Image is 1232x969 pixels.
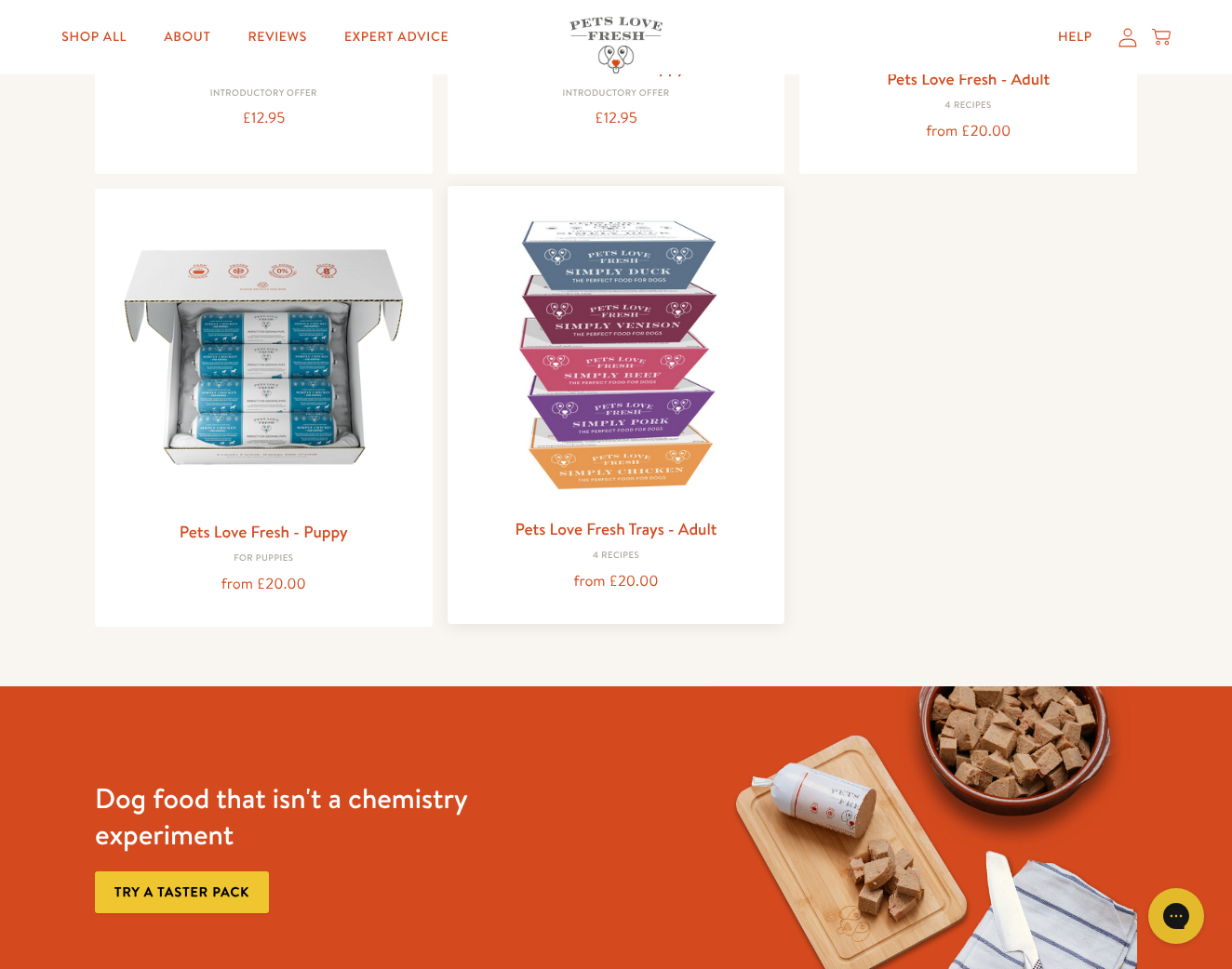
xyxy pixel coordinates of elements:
[47,19,141,56] a: Shop All
[462,569,770,594] div: from £20.00
[462,106,770,131] div: £12.95
[462,88,770,100] div: Introductory Offer
[329,19,463,56] a: Expert Advice
[197,55,329,78] a: Taster Pack - Adult
[110,106,418,131] div: £12.95
[110,572,418,597] div: from £20.00
[814,100,1122,112] div: 4 Recipes
[569,17,663,73] img: Pets Love Fresh
[814,119,1122,144] div: from £20.00
[462,551,770,562] div: 4 Recipes
[110,88,418,100] div: Introductory Offer
[234,19,322,56] a: Reviews
[462,201,770,509] img: Pets Love Fresh Trays - Adult
[515,517,716,540] a: Pets Love Fresh Trays - Adult
[110,553,418,564] div: For puppies
[95,780,520,853] h3: Dog food that isn't a chemistry experiment
[1139,882,1213,950] iframe: Gorgias live chat messenger
[95,871,269,913] a: Try a taster pack
[1043,19,1107,56] a: Help
[180,520,348,543] a: Pets Love Fresh - Puppy
[887,67,1050,90] a: Pets Love Fresh - Adult
[110,204,418,511] img: Pets Love Fresh - Puppy
[547,55,685,78] a: Taster Pack - Puppy
[149,19,225,56] a: About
